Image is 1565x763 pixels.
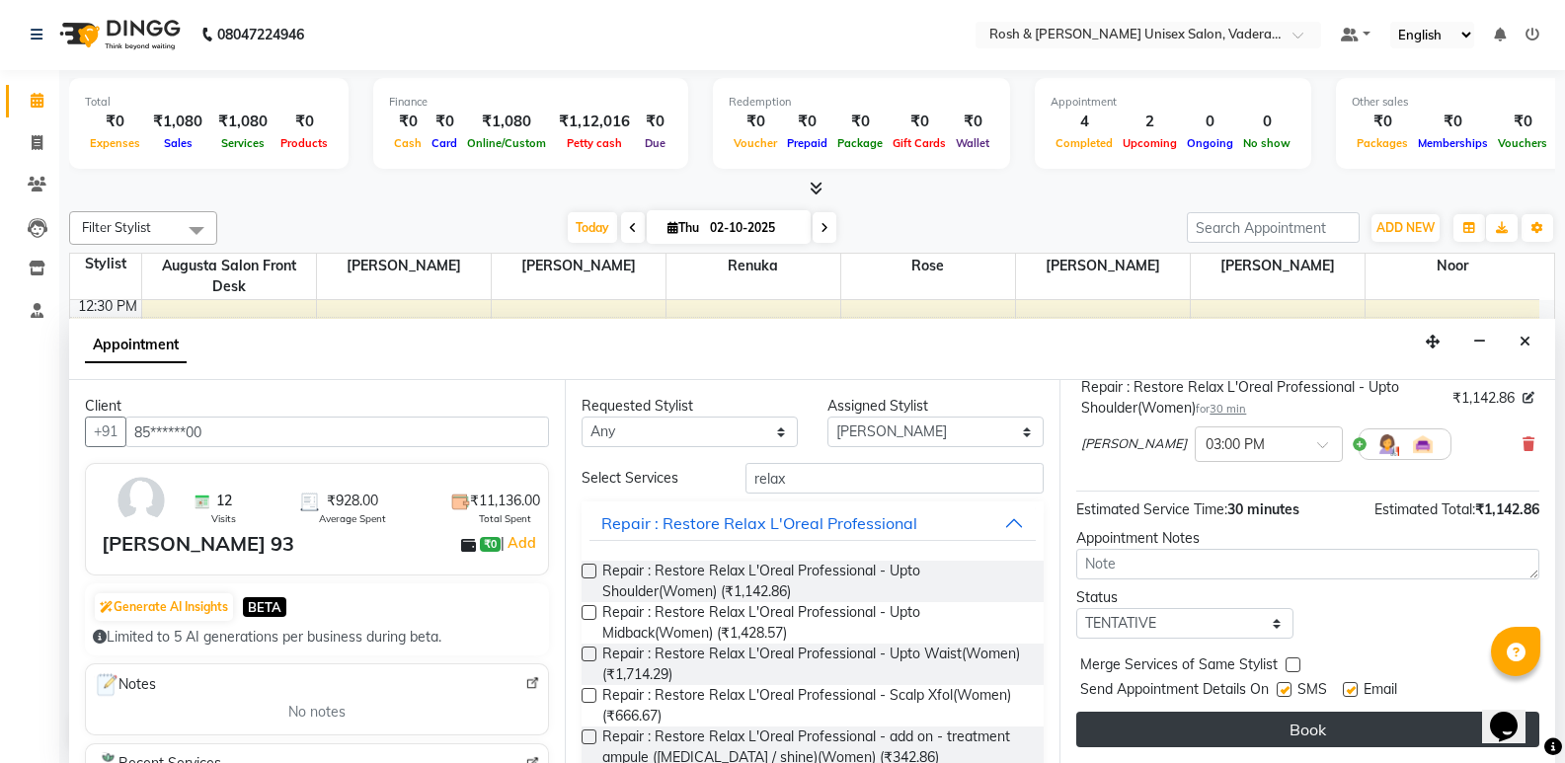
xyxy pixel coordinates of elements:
[602,685,1029,726] span: Repair : Restore Relax L'Oreal Professional - Scalp Xfol(Women) (₹666.67)
[832,136,888,150] span: Package
[1051,111,1118,133] div: 4
[480,537,501,553] span: ₹0
[1238,111,1295,133] div: 0
[95,593,233,621] button: Generate AI Insights
[82,219,151,235] span: Filter Stylist
[1080,654,1278,679] span: Merge Services of Same Stylist
[216,491,232,511] span: 12
[638,111,672,133] div: ₹0
[243,597,286,616] span: BETA
[832,111,888,133] div: ₹0
[1376,220,1435,235] span: ADD NEW
[551,111,638,133] div: ₹1,12,016
[1523,392,1534,404] i: Edit price
[1182,136,1238,150] span: Ongoing
[841,254,1015,278] span: Rose
[479,511,531,526] span: Total Spent
[1238,136,1295,150] span: No show
[704,213,803,243] input: 2025-10-02
[1413,136,1493,150] span: Memberships
[827,396,1044,417] div: Assigned Stylist
[1475,500,1539,518] span: ₹1,142.86
[602,644,1029,685] span: Repair : Restore Relax L'Oreal Professional - Upto Waist(Women) (₹1,714.29)
[1191,254,1365,278] span: [PERSON_NAME]
[427,136,462,150] span: Card
[1366,254,1540,278] span: Noor
[85,396,549,417] div: Client
[427,111,462,133] div: ₹0
[462,111,551,133] div: ₹1,080
[1076,500,1227,518] span: Estimated Service Time:
[1118,136,1182,150] span: Upcoming
[94,672,156,698] span: Notes
[217,7,304,62] b: 08047224946
[501,531,539,555] span: |
[275,136,333,150] span: Products
[85,417,126,447] button: +91
[1413,111,1493,133] div: ₹0
[113,472,170,529] img: avatar
[1297,679,1327,704] span: SMS
[602,602,1029,644] span: Repair : Restore Relax L'Oreal Professional - Upto Midback(Women) (₹1,428.57)
[70,254,141,274] div: Stylist
[275,111,333,133] div: ₹0
[1182,111,1238,133] div: 0
[211,511,236,526] span: Visits
[562,136,627,150] span: Petty cash
[1227,500,1299,518] span: 30 minutes
[142,254,316,299] span: Augusta Salon Front Desk
[951,111,994,133] div: ₹0
[951,136,994,150] span: Wallet
[782,111,832,133] div: ₹0
[782,136,832,150] span: Prepaid
[317,254,491,278] span: [PERSON_NAME]
[389,111,427,133] div: ₹0
[85,111,145,133] div: ₹0
[74,296,141,317] div: 12:30 PM
[492,254,665,278] span: [PERSON_NAME]
[1493,111,1552,133] div: ₹0
[1051,94,1295,111] div: Appointment
[1371,214,1440,242] button: ADD NEW
[389,94,672,111] div: Finance
[888,111,951,133] div: ₹0
[1452,388,1515,409] span: ₹1,142.86
[1493,136,1552,150] span: Vouchers
[1051,136,1118,150] span: Completed
[216,136,270,150] span: Services
[505,531,539,555] a: Add
[729,136,782,150] span: Voucher
[1511,327,1539,357] button: Close
[568,212,617,243] span: Today
[582,396,798,417] div: Requested Stylist
[1076,528,1539,549] div: Appointment Notes
[1210,402,1246,416] span: 30 min
[1374,500,1475,518] span: Estimated Total:
[102,529,294,559] div: [PERSON_NAME] 93
[1081,434,1187,454] span: [PERSON_NAME]
[1081,377,1445,419] div: Repair : Restore Relax L'Oreal Professional - Upto Shoulder(Women)
[327,491,378,511] span: ₹928.00
[602,561,1029,602] span: Repair : Restore Relax L'Oreal Professional - Upto Shoulder(Women) (₹1,142.86)
[663,220,704,235] span: Thu
[729,94,994,111] div: Redemption
[1080,679,1269,704] span: Send Appointment Details On
[589,505,1037,541] button: Repair : Restore Relax L'Oreal Professional
[567,468,731,489] div: Select Services
[888,136,951,150] span: Gift Cards
[85,94,333,111] div: Total
[50,7,186,62] img: logo
[159,136,197,150] span: Sales
[1076,587,1292,608] div: Status
[1352,136,1413,150] span: Packages
[462,136,551,150] span: Online/Custom
[470,491,540,511] span: ₹11,136.00
[729,111,782,133] div: ₹0
[1118,111,1182,133] div: 2
[93,627,541,648] div: Limited to 5 AI generations per business during beta.
[1482,684,1545,743] iframe: chat widget
[1411,432,1435,456] img: Interior.png
[640,136,670,150] span: Due
[389,136,427,150] span: Cash
[745,463,1044,494] input: Search by service name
